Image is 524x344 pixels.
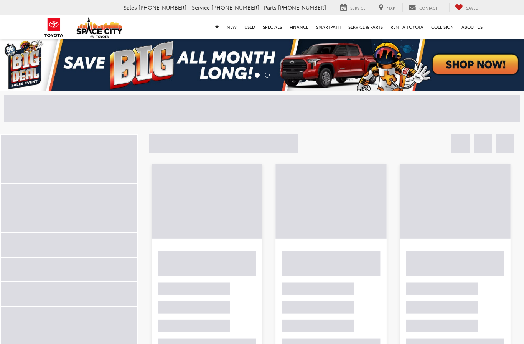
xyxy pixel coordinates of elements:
[312,15,344,39] a: SmartPath
[458,15,486,39] a: About Us
[211,3,259,11] span: [PHONE_NUMBER]
[138,3,186,11] span: [PHONE_NUMBER]
[335,3,371,12] a: Service
[40,15,68,40] img: Toyota
[223,15,241,39] a: New
[192,3,210,11] span: Service
[387,5,395,11] span: Map
[211,15,223,39] a: Home
[402,3,443,12] a: Contact
[76,17,122,38] img: Space City Toyota
[286,15,312,39] a: Finance
[344,15,387,39] a: Service & Parts
[278,3,326,11] span: [PHONE_NUMBER]
[373,3,401,12] a: Map
[124,3,137,11] span: Sales
[350,5,366,11] span: Service
[241,15,259,39] a: Used
[419,5,437,11] span: Contact
[449,3,484,12] a: My Saved Vehicles
[466,5,479,11] span: Saved
[264,3,277,11] span: Parts
[427,15,458,39] a: Collision
[259,15,286,39] a: Specials
[387,15,427,39] a: Rent a Toyota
